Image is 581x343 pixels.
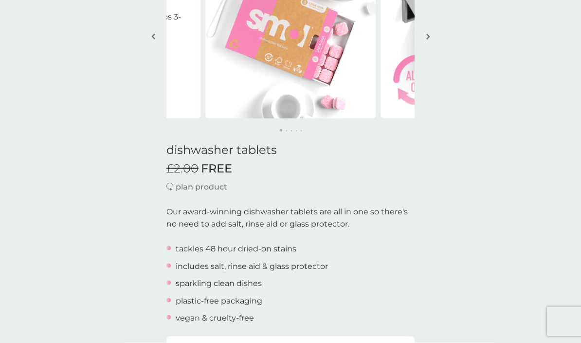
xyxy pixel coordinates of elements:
h1: dishwasher tablets [166,143,415,157]
p: includes salt, rinse aid & glass protector [176,260,328,273]
img: right-arrow.svg [426,33,430,40]
span: £2.00 [166,162,199,176]
p: plan product [176,181,227,193]
p: vegan & cruelty-free [176,312,254,324]
p: Our award-winning dishwasher tablets are all in one so there's no need to add salt, rinse aid or ... [166,206,415,230]
p: tackles 48 hour dried-on stains [176,243,296,255]
span: FREE [201,162,232,176]
p: plastic-free packaging [176,295,262,307]
img: left-arrow.svg [151,33,155,40]
p: sparkling clean dishes [176,277,262,290]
